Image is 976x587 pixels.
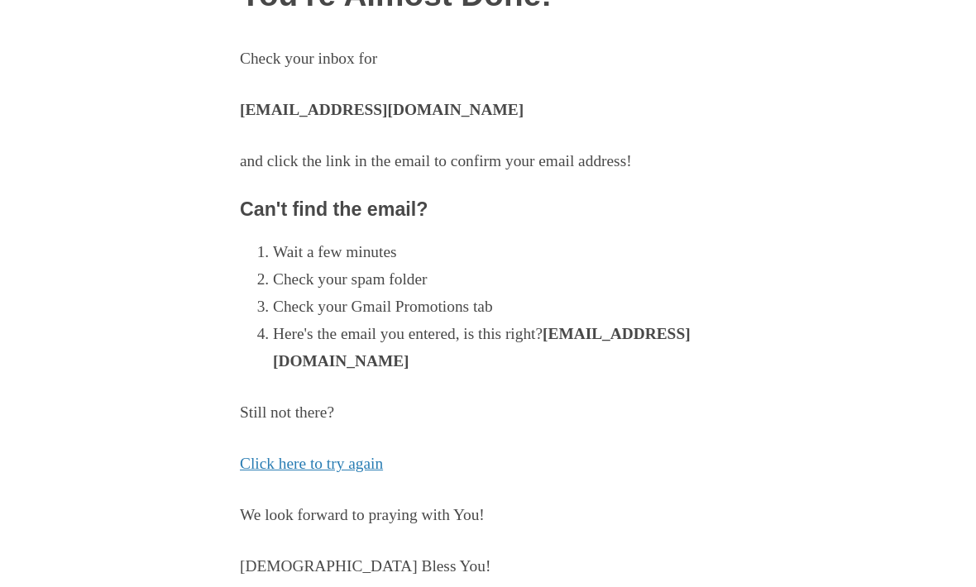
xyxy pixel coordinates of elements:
p: Still not there? [240,399,736,427]
li: Here's the email you entered, is this right? [273,321,736,375]
p: We look forward to praying with You! [240,502,736,529]
a: Click here to try again [240,455,383,472]
p: and click the link in the email to confirm your email address! [240,148,736,175]
p: Check your inbox for [240,45,736,73]
li: Wait a few minutes [273,239,736,266]
h3: Can't find the email? [240,199,736,221]
li: Check your spam folder [273,266,736,293]
strong: [EMAIL_ADDRESS][DOMAIN_NAME] [240,101,524,118]
li: Check your Gmail Promotions tab [273,293,736,321]
strong: [EMAIL_ADDRESS][DOMAIN_NAME] [273,325,691,370]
